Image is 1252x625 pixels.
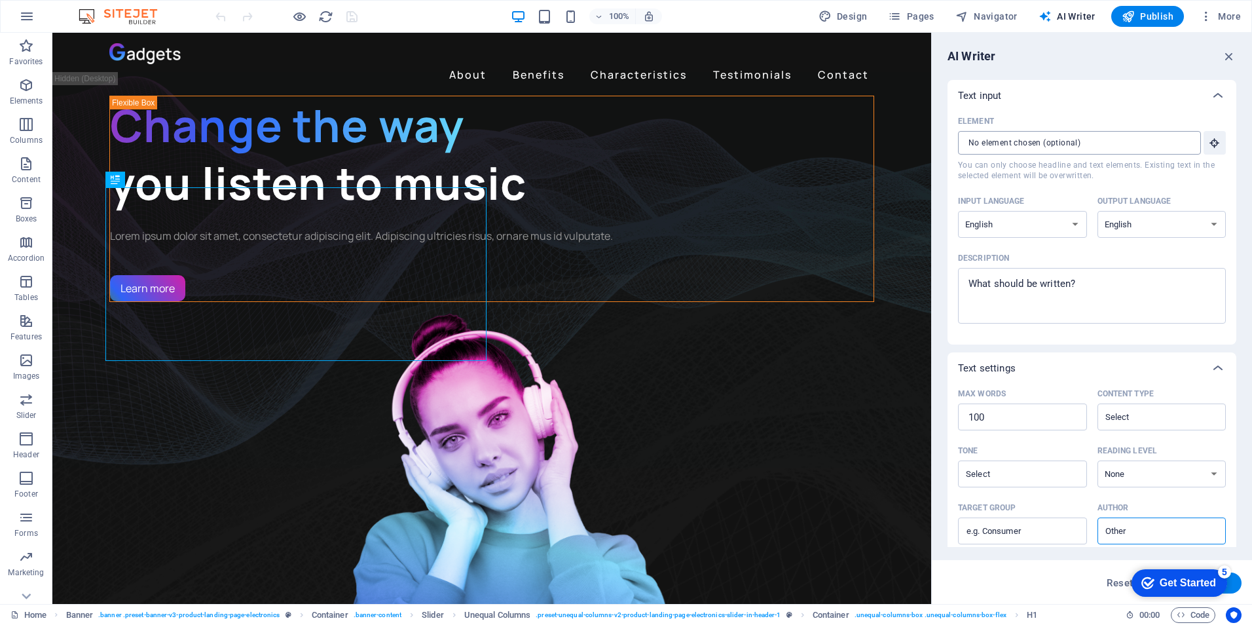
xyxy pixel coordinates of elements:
nav: breadcrumb [66,607,1038,623]
span: Click to select. Double-click to edit [422,607,444,623]
span: Click to select. Double-click to edit [813,607,849,623]
button: Usercentrics [1226,607,1242,623]
p: Header [13,449,39,460]
div: Text settings [948,352,1236,384]
p: Slider [16,410,37,421]
span: Click to select. Double-click to edit [464,607,530,623]
p: Images [13,371,40,381]
button: Code [1171,607,1215,623]
div: Get Started [39,14,95,26]
img: Editor Logo [75,9,174,24]
p: Tone [958,445,978,456]
span: 00 00 [1139,607,1160,623]
span: . preset-unequal-columns-v2-product-landing-page-electronics-slider-in-header-1 [536,607,781,623]
button: More [1194,6,1246,27]
p: Favorites [9,56,43,67]
select: Reading level [1097,461,1226,487]
p: Max words [958,388,1006,399]
button: Pages [883,6,939,27]
p: Features [10,331,42,342]
p: Text input [958,89,1001,102]
p: Elements [10,96,43,106]
p: Marketing [8,567,44,578]
button: Click here to leave preview mode and continue editing [291,9,307,24]
input: ToneClear [962,464,1061,483]
div: Text input [948,111,1236,345]
p: Text settings [958,362,1016,375]
p: Tables [14,292,38,303]
input: ElementYou can only choose headline and text elements. Existing text in the selected element will... [958,131,1192,155]
button: Reset [1099,573,1140,594]
select: Input language [958,211,1087,238]
p: Forms [14,528,38,539]
h6: AI Writer [948,48,995,64]
span: Click to select. Double-click to edit [66,607,94,623]
span: Click to select. Double-click to edit [1027,607,1037,623]
p: Reading level [1097,445,1157,456]
span: . banner-content [354,607,401,623]
span: AI Writer [1039,10,1095,23]
h6: Session time [1126,607,1160,623]
button: AI Writer [1033,6,1101,27]
p: Columns [10,135,43,145]
a: Click to cancel selection. Double-click to open Pages [10,607,46,623]
p: Element [958,116,994,126]
button: Clear [1216,525,1221,531]
span: : [1149,610,1151,620]
span: Code [1177,607,1209,623]
p: Target group [958,502,1016,513]
span: You can only choose headline and text elements. Existing text in the selected element will be ove... [958,160,1226,181]
p: Input language [958,196,1025,206]
button: Navigator [950,6,1023,27]
span: More [1200,10,1241,23]
span: Publish [1122,10,1173,23]
span: Design [819,10,868,23]
span: . unequal-columns-box .unequal-columns-box-flex [855,607,1006,623]
span: Reset [1107,578,1133,588]
button: Publish [1111,6,1184,27]
i: On resize automatically adjust zoom level to fit chosen device. [643,10,655,22]
select: Output language [1097,211,1226,238]
button: ElementYou can only choose headline and text elements. Existing text in the selected element will... [1204,131,1226,155]
p: Accordion [8,253,45,263]
input: Target group [958,521,1087,542]
p: Content type [1097,388,1154,399]
input: Max words [958,404,1087,430]
span: Click to select. Double-click to edit [312,607,348,623]
p: Footer [14,489,38,499]
p: Author [1097,502,1129,513]
p: Description [958,253,1009,263]
p: Content [12,174,41,185]
input: Content typeClear [1101,407,1201,426]
p: Boxes [16,214,37,224]
i: This element is a customizable preset [285,611,291,618]
i: Reload page [318,9,333,24]
div: 5 [97,3,110,16]
span: Pages [888,10,934,23]
button: Design [813,6,873,27]
input: AuthorClear [1101,521,1201,540]
button: reload [318,9,333,24]
p: Output language [1097,196,1171,206]
textarea: Description [965,275,1219,317]
div: Text input [948,80,1236,111]
h6: 100% [609,9,630,24]
button: 100% [589,9,636,24]
i: This element is a customizable preset [786,611,792,618]
span: . banner .preset-banner-v3-product-landing-page-electronics [98,607,280,623]
span: Navigator [955,10,1018,23]
div: Text settings [948,384,1236,565]
div: Get Started 5 items remaining, 0% complete [10,7,106,34]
